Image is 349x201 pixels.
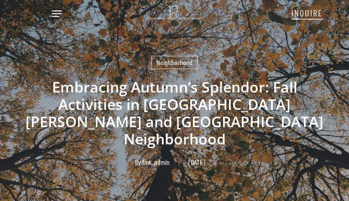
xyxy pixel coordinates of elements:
[292,7,323,18] span: INQUIRE
[52,9,62,18] a: Navigation Menu
[142,158,170,166] a: fmk_admin
[179,159,214,165] span: [DATE]
[292,3,323,22] a: INQUIRE
[21,69,328,157] h1: Embracing Autumn’s Splendor: Fall Activities in [GEOGRAPHIC_DATA][PERSON_NAME] and [GEOGRAPHIC_DA...
[135,159,141,165] span: By
[151,56,198,69] a: Neighborhood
